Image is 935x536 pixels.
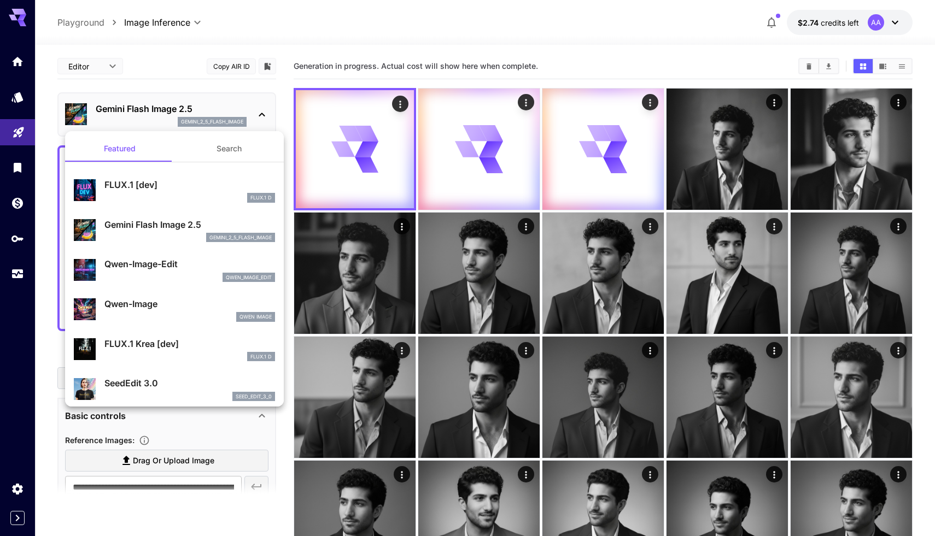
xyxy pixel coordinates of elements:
p: Qwen-Image-Edit [104,257,275,270]
div: Gemini Flash Image 2.5gemini_2_5_flash_image [74,214,275,247]
div: Qwen-Image-Editqwen_image_edit [74,253,275,286]
p: FLUX.1 D [250,353,272,361]
p: gemini_2_5_flash_image [209,234,272,242]
div: FLUX.1 Krea [dev]FLUX.1 D [74,333,275,366]
p: Gemini Flash Image 2.5 [104,218,275,231]
p: FLUX.1 Krea [dev] [104,337,275,350]
div: SeedEdit 3.0seed_edit_3_0 [74,372,275,405]
p: Qwen Image [239,313,272,321]
div: Qwen-ImageQwen Image [74,293,275,326]
button: Featured [65,136,174,162]
div: FLUX.1 [dev]FLUX.1 D [74,174,275,207]
p: seed_edit_3_0 [236,393,272,400]
p: FLUX.1 D [250,194,272,202]
p: SeedEdit 3.0 [104,376,275,390]
p: Qwen-Image [104,297,275,310]
p: FLUX.1 [dev] [104,178,275,191]
p: qwen_image_edit [226,274,272,281]
button: Search [174,136,284,162]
